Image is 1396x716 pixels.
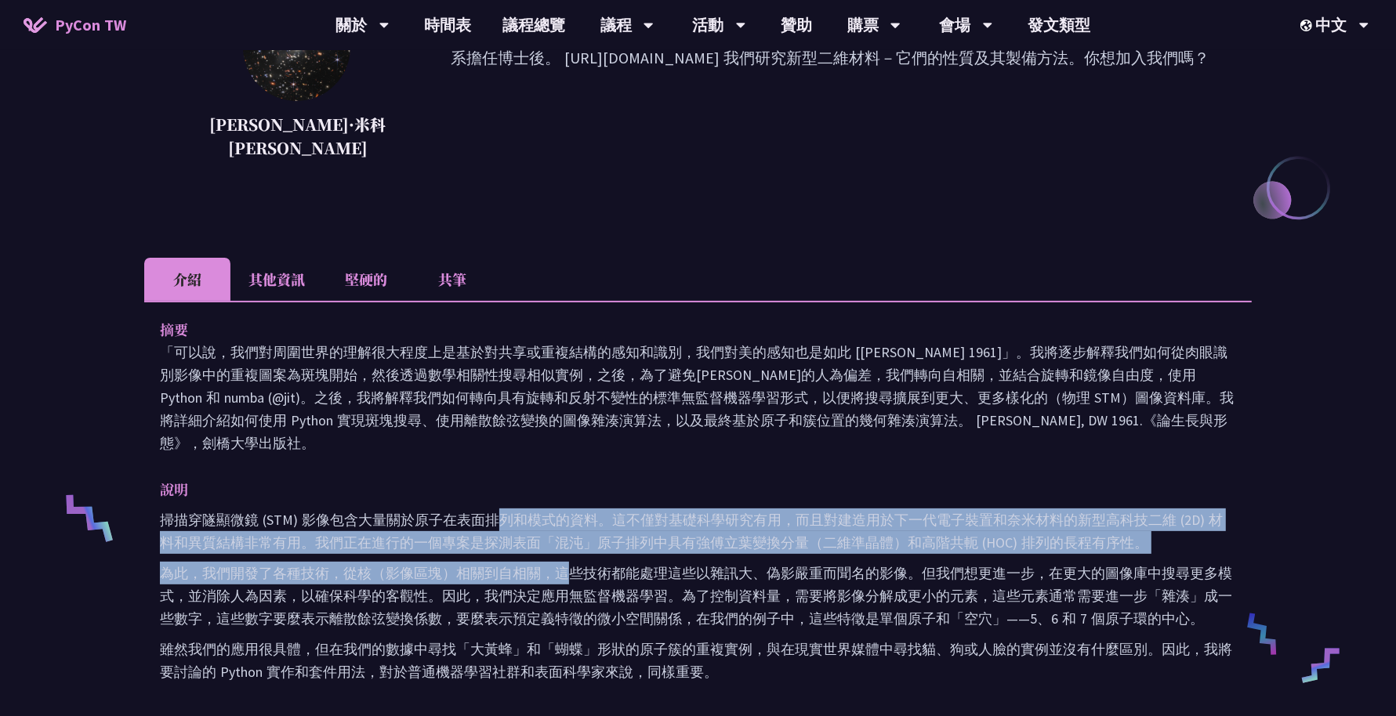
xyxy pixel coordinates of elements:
[8,5,142,45] a: PyCon TW
[160,564,1232,627] font: 為此，我們開發了各種技術，從核（影像區塊）相關到自相關，這些技術都能處理這些以雜訊大、偽影嚴重而聞名的影像。但我們想更進一步，在更大的圖像庫中搜尋更多模式，並消除人為因素，以確保科學的客觀性。因...
[1028,15,1090,34] font: 發文類型
[345,269,387,289] font: 堅硬的
[160,479,188,499] font: 說明
[248,269,305,289] font: 其他資訊
[424,15,471,34] font: 時間表
[160,511,1223,551] font: 掃描穿隧顯微鏡 (STM) 影像包含大量關於原子在表面排列和模式的資料。這不僅對基礎科學研究有用，而且對建造用於下一代電子裝置和奈米材料的新型高科技二維 (2D) 材料和異質結構非常有用。我們正...
[438,269,466,289] font: 共筆
[173,269,201,289] font: 介紹
[160,319,188,339] font: 摘要
[55,15,126,34] font: PyCon TW
[24,17,47,33] img: PyCon TW 2025 首頁圖標
[160,343,1234,452] font: 「可以說，我們對周圍世界的理解很大程度上是基於對共享或重複結構的感知和識別，我們對美的感知也是如此 [[PERSON_NAME] 1961]」。我將逐步解釋我們如何從肉眼識別影像中的重複圖案為斑...
[160,640,1232,681] font: 雖然我們的應用很具體，但在我們的數據中尋找「大黃蜂」和「蝴蝶」形狀的原子簇的重複實例，與在現實世界媒體中尋找貓、狗或人臉的實例並沒有什麼區別。因此，我將要討論的 Python 實作和套件用法，對...
[1300,20,1316,31] img: 區域設定圖標
[1316,15,1347,34] font: 中文
[209,113,386,159] font: [PERSON_NAME]·米科[PERSON_NAME]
